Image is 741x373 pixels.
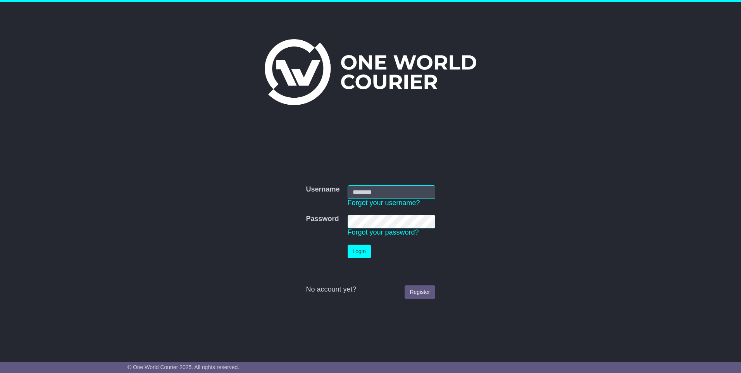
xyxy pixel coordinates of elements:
span: © One World Courier 2025. All rights reserved. [128,364,240,370]
button: Login [348,245,371,258]
label: Password [306,215,339,223]
a: Forgot your password? [348,228,419,236]
a: Register [405,285,435,299]
img: One World [265,39,476,105]
div: No account yet? [306,285,435,294]
a: Forgot your username? [348,199,420,207]
label: Username [306,185,339,194]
